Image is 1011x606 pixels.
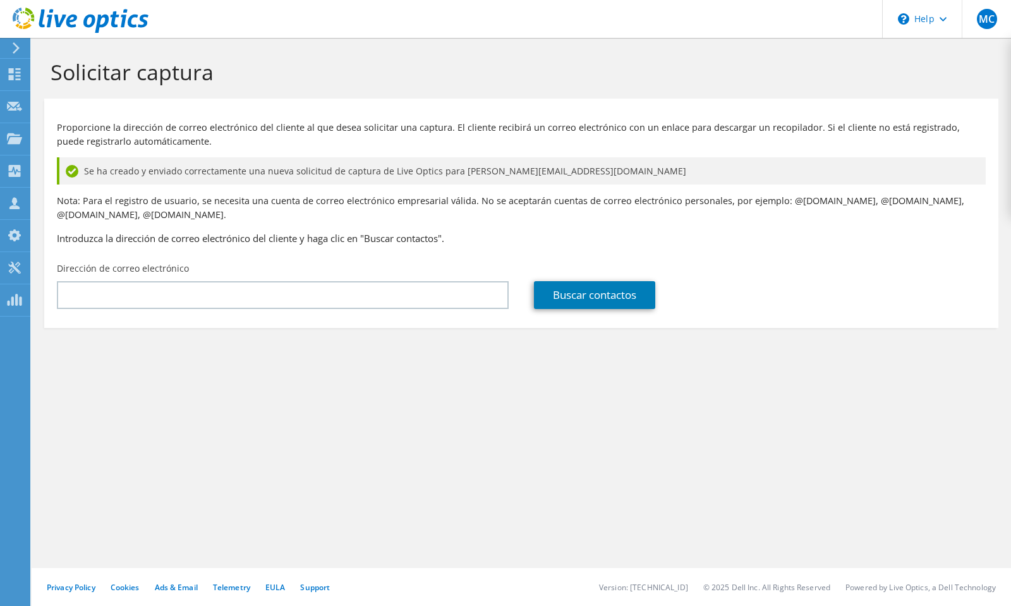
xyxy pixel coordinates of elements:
a: Telemetry [213,582,250,593]
a: EULA [265,582,285,593]
h1: Solicitar captura [51,59,986,85]
span: Se ha creado y enviado correctamente una nueva solicitud de captura de Live Optics para [PERSON_N... [84,164,686,178]
svg: \n [898,13,909,25]
span: MC [977,9,997,29]
a: Buscar contactos [534,281,655,309]
p: Proporcione la dirección de correo electrónico del cliente al que desea solicitar una captura. El... [57,121,986,148]
li: Powered by Live Optics, a Dell Technology [845,582,996,593]
a: Privacy Policy [47,582,95,593]
a: Ads & Email [155,582,198,593]
li: Version: [TECHNICAL_ID] [599,582,688,593]
a: Support [300,582,330,593]
li: © 2025 Dell Inc. All Rights Reserved [703,582,830,593]
a: Cookies [111,582,140,593]
h3: Introduzca la dirección de correo electrónico del cliente y haga clic en "Buscar contactos". [57,231,986,245]
p: Nota: Para el registro de usuario, se necesita una cuenta de correo electrónico empresarial válid... [57,194,986,222]
label: Dirección de correo electrónico [57,262,189,275]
